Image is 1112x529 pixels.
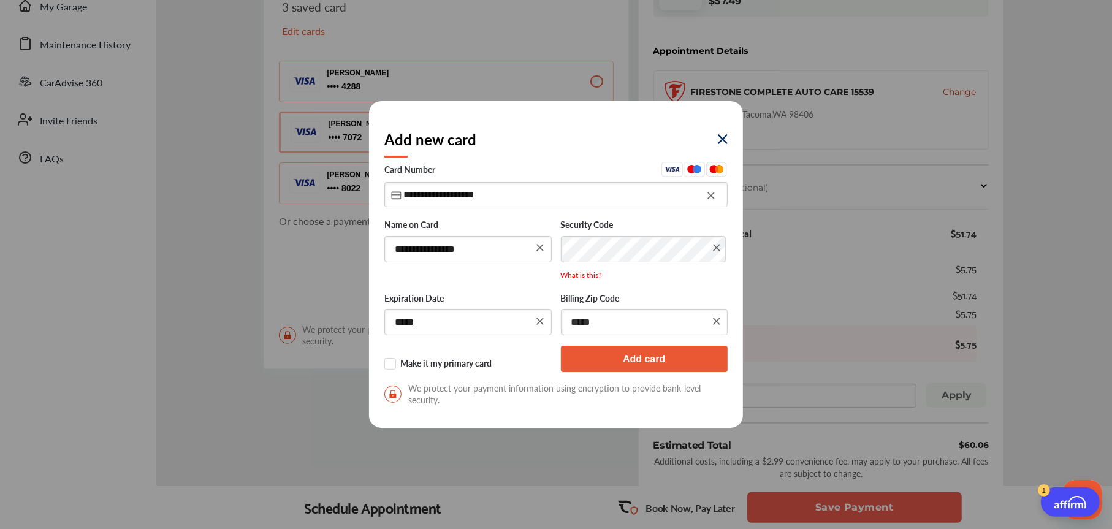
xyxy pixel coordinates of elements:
[561,293,728,305] label: Billing Zip Code
[384,219,552,232] label: Name on Card
[384,386,402,403] img: secure-lock
[561,346,728,372] button: Add card
[384,382,728,406] span: We protect your payment information using encryption to provide bank-level security.
[384,358,552,370] label: Make it my primary card
[706,162,728,177] img: Mastercard.eb291d48.svg
[684,162,706,177] img: Maestro.aa0500b2.svg
[384,162,728,181] label: Card Number
[384,293,552,305] label: Expiration Date
[561,270,728,280] p: What is this?
[718,134,728,144] img: eYXu4VuQffQpPoAAAAASUVORK5CYII=
[561,219,728,232] label: Security Code
[1063,480,1102,519] iframe: Button to launch messaging window
[661,162,684,177] img: Visa.45ceafba.svg
[384,129,476,150] h2: Add new card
